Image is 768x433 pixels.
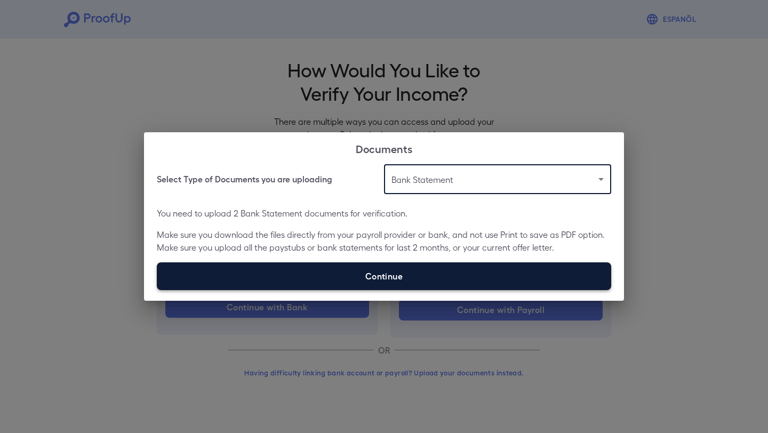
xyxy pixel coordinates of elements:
[144,132,624,164] h2: Documents
[157,228,611,254] p: Make sure you download the files directly from your payroll provider or bank, and not use Print t...
[157,207,611,220] p: You need to upload 2 Bank Statement documents for verification.
[157,173,332,186] h6: Select Type of Documents you are uploading
[157,262,611,290] label: Continue
[384,164,611,194] div: Bank Statement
